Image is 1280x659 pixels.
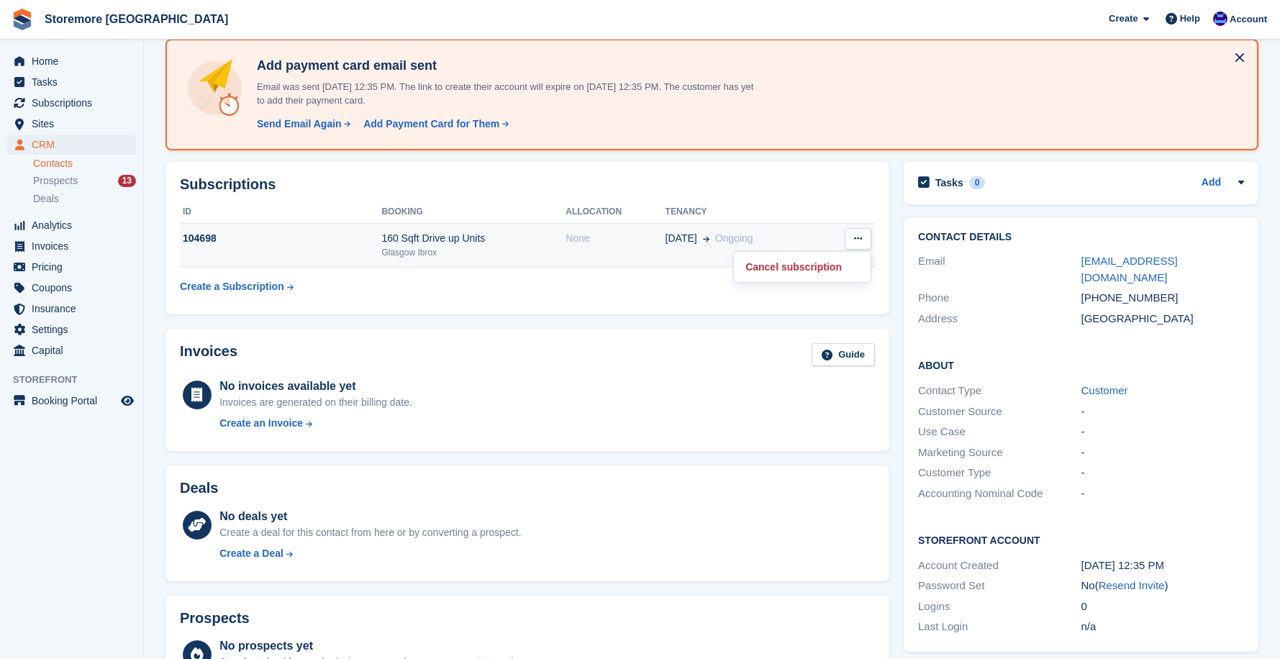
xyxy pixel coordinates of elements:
[180,279,284,294] div: Create a Subscription
[219,416,303,431] div: Create an Invoice
[935,176,963,189] h2: Tasks
[1202,175,1221,191] a: Add
[180,610,250,627] h2: Prospects
[7,135,136,155] a: menu
[918,558,1081,574] div: Account Created
[251,80,755,108] p: Email was sent [DATE] 12:35 PM. The link to create their account will expire on [DATE] 12:35 PM. ...
[1081,255,1178,283] a: [EMAIL_ADDRESS][DOMAIN_NAME]
[666,201,822,224] th: Tenancy
[1109,12,1138,26] span: Create
[32,257,118,277] span: Pricing
[32,215,118,235] span: Analytics
[219,546,283,561] div: Create a Deal
[1095,579,1168,591] span: ( )
[219,508,521,525] div: No deals yet
[918,232,1244,243] h2: Contact Details
[1081,465,1244,481] div: -
[219,395,412,410] div: Invoices are generated on their billing date.
[918,445,1081,461] div: Marketing Source
[33,174,78,188] span: Prospects
[180,176,875,193] h2: Subscriptions
[184,58,245,119] img: add-payment-card-4dbda4983b697a7845d177d07a5d71e8a16f1ec00487972de202a45f1e8132f5.svg
[363,117,499,132] div: Add Payment Card for Them
[13,373,143,387] span: Storefront
[118,175,136,187] div: 13
[740,258,865,276] p: Cancel subscription
[257,117,342,132] div: Send Email Again
[32,51,118,71] span: Home
[32,72,118,92] span: Tasks
[1081,619,1244,635] div: n/a
[1081,384,1128,396] a: Customer
[33,191,136,206] a: Deals
[918,532,1244,547] h2: Storefront Account
[1081,404,1244,420] div: -
[1081,486,1244,502] div: -
[219,416,412,431] a: Create an Invoice
[7,114,136,134] a: menu
[33,157,136,171] a: Contacts
[39,7,234,31] a: Storemore [GEOGRAPHIC_DATA]
[381,231,566,246] div: 160 Sqft Drive up Units
[7,93,136,113] a: menu
[918,619,1081,635] div: Last Login
[918,578,1081,594] div: Password Set
[918,253,1081,286] div: Email
[918,486,1081,502] div: Accounting Nominal Code
[180,201,381,224] th: ID
[566,231,665,246] div: None
[715,232,753,244] span: Ongoing
[358,117,510,132] a: Add Payment Card for Them
[381,246,566,259] div: Glasgow Ibrox
[7,51,136,71] a: menu
[381,201,566,224] th: Booking
[32,236,118,256] span: Invoices
[32,278,118,298] span: Coupons
[12,9,33,30] img: stora-icon-8386f47178a22dfd0bd8f6a31ec36ba5ce8667c1dd55bd0f319d3a0aa187defe.svg
[1081,424,1244,440] div: -
[7,236,136,256] a: menu
[32,391,118,411] span: Booking Portal
[219,378,412,395] div: No invoices available yet
[918,599,1081,615] div: Logins
[566,201,665,224] th: Allocation
[251,58,755,74] h4: Add payment card email sent
[7,340,136,360] a: menu
[918,358,1244,372] h2: About
[1099,579,1165,591] a: Resend Invite
[918,465,1081,481] div: Customer Type
[1081,290,1244,306] div: [PHONE_NUMBER]
[1081,445,1244,461] div: -
[180,480,218,496] h2: Deals
[1081,311,1244,327] div: [GEOGRAPHIC_DATA]
[32,340,118,360] span: Capital
[918,383,1081,399] div: Contact Type
[219,546,521,561] a: Create a Deal
[7,319,136,340] a: menu
[812,343,875,367] a: Guide
[32,299,118,319] span: Insurance
[7,299,136,319] a: menu
[666,231,697,246] span: [DATE]
[1230,12,1267,27] span: Account
[119,392,136,409] a: Preview store
[219,525,521,540] div: Create a deal for this contact from here or by converting a prospect.
[969,176,986,189] div: 0
[33,192,59,206] span: Deals
[7,391,136,411] a: menu
[219,637,527,655] div: No prospects yet
[32,135,118,155] span: CRM
[918,424,1081,440] div: Use Case
[32,114,118,134] span: Sites
[180,273,294,300] a: Create a Subscription
[180,231,381,246] div: 104698
[7,278,136,298] a: menu
[918,404,1081,420] div: Customer Source
[1213,12,1227,26] img: Angela
[7,72,136,92] a: menu
[32,319,118,340] span: Settings
[7,257,136,277] a: menu
[1081,599,1244,615] div: 0
[1081,558,1244,574] div: [DATE] 12:35 PM
[32,93,118,113] span: Subscriptions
